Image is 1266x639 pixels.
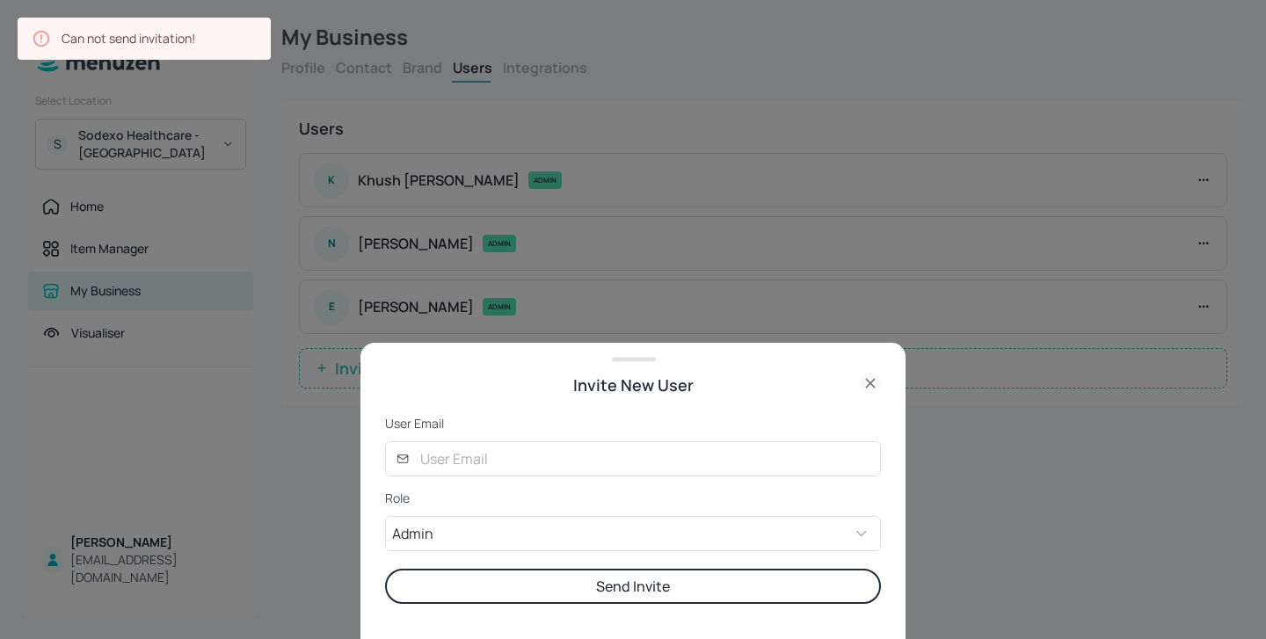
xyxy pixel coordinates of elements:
[62,23,195,54] div: Can not send invitation!
[385,516,852,551] div: Admin
[385,490,881,507] p: Role
[385,373,881,397] div: Invite New User
[410,441,881,476] input: User Email
[385,569,881,604] button: Send Invite
[385,415,881,432] p: User Email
